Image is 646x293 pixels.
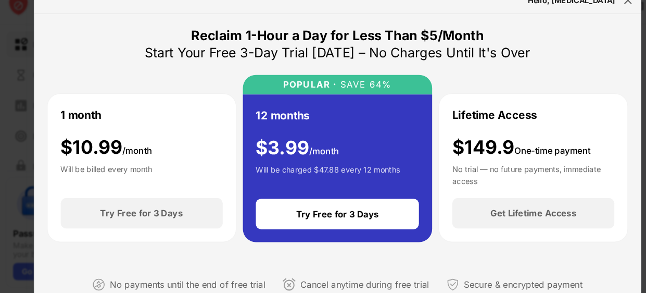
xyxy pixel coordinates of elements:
[117,151,146,162] span: /month
[433,115,514,130] div: Lifetime Access
[58,115,97,130] div: 1 month
[138,55,507,71] div: Start Your Free 3-Day Trial [DATE] – No Charges Until It's Over
[271,88,323,98] div: POPULAR ·
[58,143,146,164] div: $ 10.99
[427,278,440,291] img: secured-payment
[287,277,411,292] div: Cancel anytime during free trial
[492,151,565,162] span: One-time payment
[88,278,101,291] img: not-paying
[433,143,565,164] div: $149.9
[183,38,463,55] div: Reclaim 1-Hour a Day for Less Than $5/Month
[96,211,175,222] div: Try Free for 3 Days
[245,143,324,165] div: $ 3.99
[444,277,558,292] div: Secure & encrypted payment
[283,212,362,222] div: Try Free for 3 Days
[245,115,296,131] div: 12 months
[58,168,146,189] div: Will be billed every month
[470,211,552,222] div: Get Lifetime Access
[245,169,383,190] div: Will be charged $47.88 every 12 months
[322,88,375,98] div: SAVE 64%
[505,8,589,17] div: Hello, [MEDICAL_DATA]
[105,277,254,292] div: No payments until the end of free trial
[296,152,324,162] span: /month
[433,168,588,189] div: No trial — no future payments, immediate access
[271,278,283,291] img: cancel-anytime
